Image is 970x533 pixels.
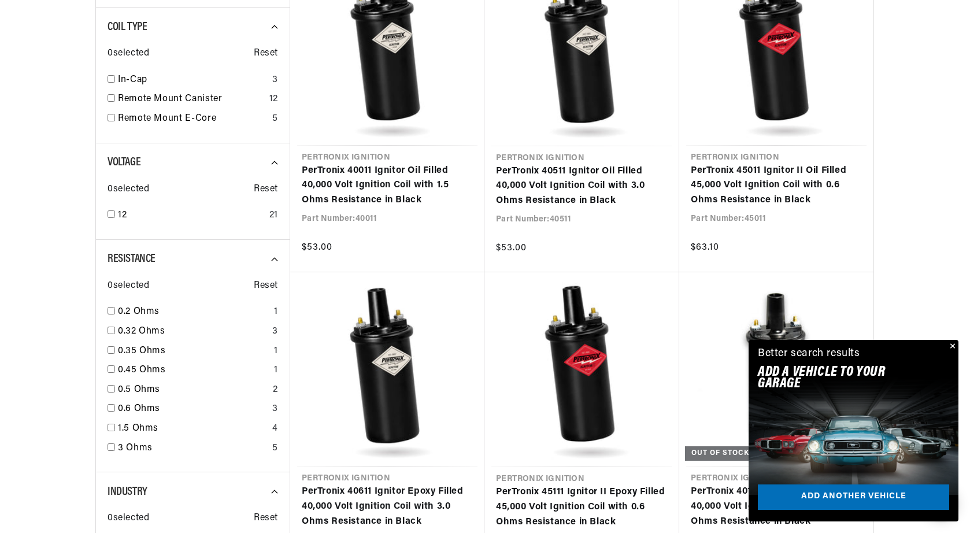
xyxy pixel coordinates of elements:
h2: Add A VEHICLE to your garage [758,367,920,390]
a: 0.5 Ohms [118,383,268,398]
a: PerTronix 40111 Ignitor Epoxy Filled 40,000 Volt Ignition Coil with 1.5 Ohms Resistance in Black [691,484,862,529]
div: 1 [274,344,278,359]
span: Reset [254,279,278,294]
a: 3 Ohms [118,441,268,456]
a: PerTronix 40011 Ignitor Oil Filled 40,000 Volt Ignition Coil with 1.5 Ohms Resistance in Black [302,164,473,208]
span: Resistance [108,253,156,265]
div: Better search results [758,346,860,362]
a: 0.6 Ohms [118,402,268,417]
span: 0 selected [108,511,149,526]
a: Remote Mount E-Core [118,112,268,127]
a: 0.45 Ohms [118,363,269,378]
div: 5 [272,112,278,127]
span: Industry [108,486,147,498]
span: Coil Type [108,21,147,33]
div: 3 [272,402,278,417]
span: Reset [254,182,278,197]
span: Reset [254,46,278,61]
a: Remote Mount Canister [118,92,265,107]
a: 12 [118,208,265,223]
span: 0 selected [108,182,149,197]
span: Voltage [108,157,140,168]
a: In-Cap [118,73,268,88]
a: 0.35 Ohms [118,344,269,359]
a: PerTronix 40611 Ignitor Epoxy Filled 40,000 Volt Ignition Coil with 3.0 Ohms Resistance in Black [302,484,473,529]
a: 1.5 Ohms [118,421,268,436]
a: PerTronix 40511 Ignitor Oil Filled 40,000 Volt Ignition Coil with 3.0 Ohms Resistance in Black [496,164,668,209]
div: 12 [269,92,278,107]
a: 0.2 Ohms [118,305,269,320]
div: 5 [272,441,278,456]
div: 21 [269,208,278,223]
button: Close [945,340,958,354]
div: 2 [273,383,278,398]
div: 1 [274,363,278,378]
span: Reset [254,511,278,526]
div: 3 [272,324,278,339]
div: 4 [272,421,278,436]
div: 3 [272,73,278,88]
a: 0.32 Ohms [118,324,268,339]
a: PerTronix 45011 Ignitor II Oil Filled 45,000 Volt Ignition Coil with 0.6 Ohms Resistance in Black [691,164,862,208]
span: 0 selected [108,46,149,61]
a: Add another vehicle [758,484,949,510]
a: PerTronix 45111 Ignitor II Epoxy Filled 45,000 Volt Ignition Coil with 0.6 Ohms Resistance in Black [496,485,668,530]
span: 0 selected [108,279,149,294]
div: 1 [274,305,278,320]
